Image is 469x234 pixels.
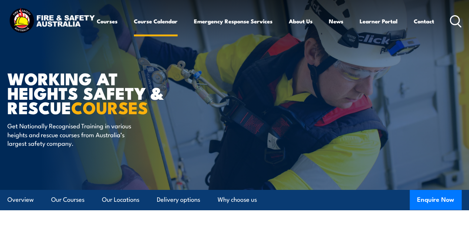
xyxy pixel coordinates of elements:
a: Our Locations [102,190,139,210]
a: News [329,12,343,30]
strong: COURSES [71,94,148,120]
a: About Us [289,12,313,30]
button: Enquire Now [410,190,462,210]
a: Contact [414,12,434,30]
a: Our Courses [51,190,85,210]
a: Emergency Response Services [194,12,273,30]
a: Delivery options [157,190,200,210]
p: Get Nationally Recognised Training in various heights and rescue courses from Australia’s largest... [7,121,143,147]
a: Courses [97,12,118,30]
h1: WORKING AT HEIGHTS SAFETY & RESCUE [7,71,191,114]
a: Course Calendar [134,12,178,30]
a: Overview [7,190,34,210]
a: Why choose us [218,190,257,210]
a: Learner Portal [360,12,397,30]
